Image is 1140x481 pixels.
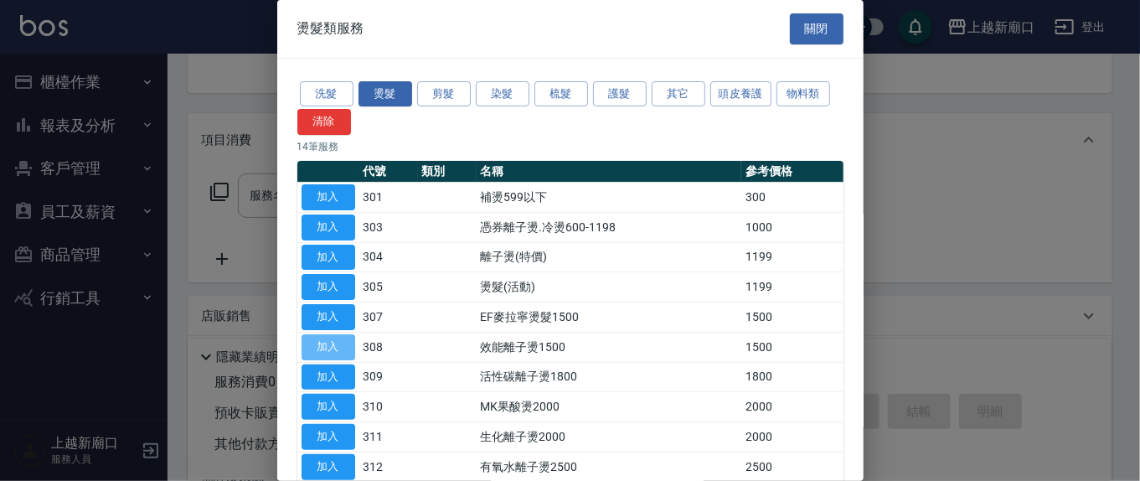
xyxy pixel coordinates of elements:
td: 303 [359,212,418,242]
td: 生化離子燙2000 [477,422,741,453]
span: 燙髮類服務 [297,20,364,37]
td: 305 [359,272,418,303]
td: 304 [359,242,418,272]
button: 加入 [302,394,355,420]
td: 307 [359,303,418,333]
th: 類別 [418,161,477,183]
button: 物料類 [776,81,830,107]
button: 護髮 [593,81,647,107]
button: 加入 [302,304,355,330]
button: 加入 [302,454,355,480]
td: MK果酸燙2000 [477,392,741,422]
td: 308 [359,332,418,362]
button: 加入 [302,365,355,390]
button: 加入 [302,215,355,240]
td: 1500 [741,303,843,333]
th: 參考價格 [741,161,843,183]
button: 關閉 [790,13,843,44]
td: 燙髮(活動) [477,272,741,303]
button: 加入 [302,424,355,450]
td: 310 [359,392,418,422]
td: 309 [359,362,418,392]
td: 1500 [741,332,843,362]
td: 2000 [741,422,843,453]
button: 加入 [302,245,355,271]
td: 2000 [741,392,843,422]
td: 效能離子燙1500 [477,332,741,362]
button: 清除 [297,109,351,135]
td: 1000 [741,212,843,242]
td: 1199 [741,272,843,303]
button: 染髮 [476,81,529,107]
td: 補燙599以下 [477,183,741,213]
td: 活性碳離子燙1800 [477,362,741,392]
td: 憑券離子燙.冷燙600-1198 [477,212,741,242]
td: 離子燙(特價) [477,242,741,272]
td: 311 [359,422,418,453]
p: 14 筆服務 [297,139,843,154]
button: 洗髮 [300,81,353,107]
td: 300 [741,183,843,213]
button: 燙髮 [359,81,412,107]
th: 名稱 [477,161,741,183]
td: 1800 [741,362,843,392]
button: 剪髮 [417,81,471,107]
button: 梳髮 [534,81,588,107]
button: 頭皮養護 [710,81,772,107]
td: 301 [359,183,418,213]
td: 1199 [741,242,843,272]
button: 其它 [652,81,705,107]
button: 加入 [302,334,355,360]
button: 加入 [302,274,355,300]
td: EF麥拉寧燙髮1500 [477,303,741,333]
th: 代號 [359,161,418,183]
button: 加入 [302,184,355,210]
